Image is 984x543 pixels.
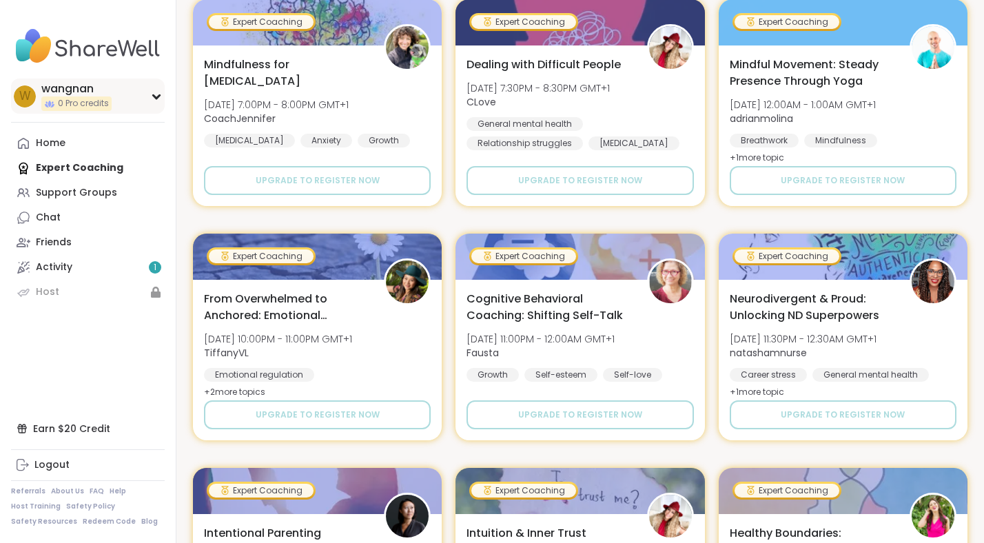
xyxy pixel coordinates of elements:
[11,22,165,70] img: ShareWell Nav Logo
[730,368,807,382] div: Career stress
[11,416,165,441] div: Earn $20 Credit
[467,291,631,324] span: Cognitive Behavioral Coaching: Shifting Self-Talk
[649,260,692,303] img: Fausta
[204,346,249,360] b: TiffanyVL
[730,112,793,125] b: adrianmolina
[467,117,583,131] div: General mental health
[36,260,72,274] div: Activity
[90,486,104,496] a: FAQ
[649,26,692,69] img: CLove
[204,332,352,346] span: [DATE] 10:00PM - 11:00PM GMT+1
[51,486,84,496] a: About Us
[11,230,165,255] a: Friends
[467,136,583,150] div: Relationship struggles
[649,495,692,537] img: CLove
[471,484,576,498] div: Expert Coaching
[467,346,499,360] b: Fausta
[204,525,321,542] span: Intentional Parenting
[467,525,586,542] span: Intuition & Inner Trust
[386,26,429,69] img: CoachJennifer
[358,134,410,147] div: Growth
[471,15,576,29] div: Expert Coaching
[524,368,597,382] div: Self-esteem
[11,486,45,496] a: Referrals
[730,57,894,90] span: Mindful Movement: Steady Presence Through Yoga
[735,15,839,29] div: Expert Coaching
[735,484,839,498] div: Expert Coaching
[467,81,610,95] span: [DATE] 7:30PM - 8:30PM GMT+1
[912,26,954,69] img: adrianmolina
[83,517,136,526] a: Redeem Code
[386,495,429,537] img: Natasha
[603,368,662,382] div: Self-love
[209,15,314,29] div: Expert Coaching
[781,409,905,421] span: Upgrade to register now
[11,181,165,205] a: Support Groups
[11,502,61,511] a: Host Training
[467,332,615,346] span: [DATE] 11:00PM - 12:00AM GMT+1
[11,255,165,280] a: Activity1
[518,174,642,187] span: Upgrade to register now
[730,291,894,324] span: Neurodivergent & Proud: Unlocking ND Superpowers
[36,136,65,150] div: Home
[204,98,349,112] span: [DATE] 7:00PM - 8:00PM GMT+1
[36,211,61,225] div: Chat
[812,368,929,382] div: General mental health
[730,98,876,112] span: [DATE] 12:00AM - 1:00AM GMT+1
[58,98,109,110] span: 0 Pro credits
[256,174,380,187] span: Upgrade to register now
[912,260,954,303] img: natashamnurse
[11,205,165,230] a: Chat
[36,236,72,249] div: Friends
[471,249,576,263] div: Expert Coaching
[730,332,877,346] span: [DATE] 11:30PM - 12:30AM GMT+1
[19,88,31,105] span: w
[110,486,126,496] a: Help
[11,517,77,526] a: Safety Resources
[209,484,314,498] div: Expert Coaching
[204,112,276,125] b: CoachJennifer
[588,136,679,150] div: [MEDICAL_DATA]
[781,174,905,187] span: Upgrade to register now
[735,249,839,263] div: Expert Coaching
[209,249,314,263] div: Expert Coaching
[467,57,621,73] span: Dealing with Difficult People
[204,166,431,195] button: Upgrade to register now
[467,166,693,195] button: Upgrade to register now
[912,495,954,537] img: stephaniemthoma
[11,280,165,305] a: Host
[804,134,877,147] div: Mindfulness
[204,57,369,90] span: Mindfulness for [MEDICAL_DATA]
[730,346,807,360] b: natashamnurse
[386,260,429,303] img: TiffanyVL
[36,285,59,299] div: Host
[204,368,314,382] div: Emotional regulation
[204,291,369,324] span: From Overwhelmed to Anchored: Emotional Regulation
[467,400,693,429] button: Upgrade to register now
[34,458,70,472] div: Logout
[11,453,165,478] a: Logout
[256,409,380,421] span: Upgrade to register now
[730,166,956,195] button: Upgrade to register now
[11,131,165,156] a: Home
[300,134,352,147] div: Anxiety
[204,400,431,429] button: Upgrade to register now
[66,502,115,511] a: Safety Policy
[518,409,642,421] span: Upgrade to register now
[467,368,519,382] div: Growth
[141,517,158,526] a: Blog
[730,134,799,147] div: Breathwork
[730,400,956,429] button: Upgrade to register now
[36,186,117,200] div: Support Groups
[204,134,295,147] div: [MEDICAL_DATA]
[467,95,496,109] b: CLove
[154,262,156,274] span: 1
[41,81,112,96] div: wangnan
